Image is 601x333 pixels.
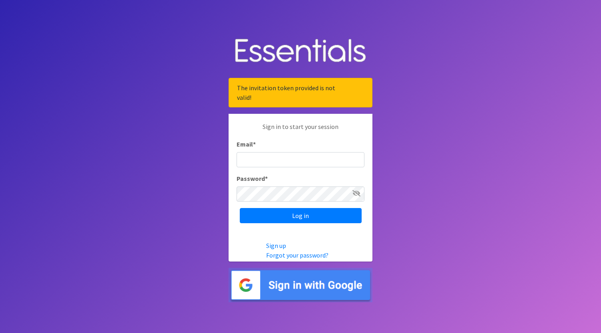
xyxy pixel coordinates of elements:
[265,174,268,182] abbr: required
[229,31,372,72] img: Human Essentials
[237,122,364,139] p: Sign in to start your session
[253,140,256,148] abbr: required
[266,251,328,259] a: Forgot your password?
[237,139,256,149] label: Email
[229,268,372,303] img: Sign in with Google
[240,208,362,223] input: Log in
[229,78,372,107] div: The invitation token provided is not valid!
[237,174,268,183] label: Password
[266,242,286,250] a: Sign up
